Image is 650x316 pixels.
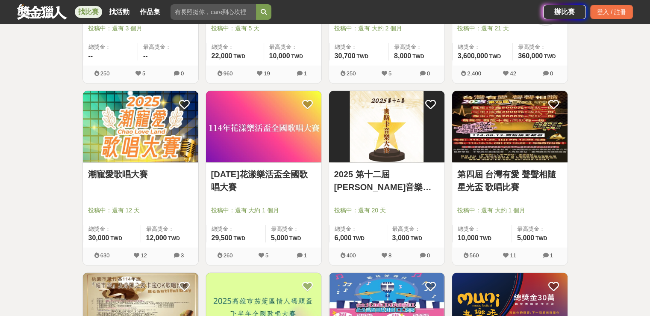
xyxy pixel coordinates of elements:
span: 5 [142,70,145,77]
span: TWD [168,236,179,241]
span: TWD [535,236,547,241]
span: TWD [289,236,301,241]
span: 5 [388,70,391,77]
span: 260 [224,252,233,259]
span: 0 [550,70,553,77]
a: 找活動 [106,6,133,18]
span: 最高獎金： [271,225,316,233]
span: 11 [510,252,516,259]
input: 有長照挺你，care到心坎裡！青春出手，拍出照顧 影音徵件活動 [171,4,256,20]
img: Cover Image [83,91,198,162]
span: 最高獎金： [146,225,193,233]
span: 12,000 [146,234,167,241]
span: 3 [181,252,184,259]
span: TWD [411,236,422,241]
span: 最高獎金： [518,43,562,51]
span: 960 [224,70,233,77]
div: 登入 / 註冊 [590,5,633,19]
span: TWD [110,236,122,241]
span: 2,400 [467,70,481,77]
span: 30,700 [335,52,356,60]
span: 10,000 [458,234,479,241]
span: 投稿中：還有 21 天 [457,24,562,33]
span: 投稿中：還有 大約 1 個月 [211,206,316,215]
span: 19 [264,70,270,77]
span: 投稿中：還有 大約 2 個月 [334,24,439,33]
span: 最高獎金： [143,43,193,51]
a: 第四屆 台灣有愛 聲聲相隨 星光盃 歌唱比賽 [457,168,562,194]
span: 5 [265,252,268,259]
span: 投稿中：還有 大約 1 個月 [457,206,562,215]
img: Cover Image [206,91,321,162]
a: 找比賽 [75,6,102,18]
span: 總獎金： [458,43,508,51]
span: 最高獎金： [394,43,439,51]
span: 投稿中：還有 12 天 [88,206,193,215]
a: 作品集 [136,6,164,18]
span: TWD [353,236,365,241]
span: 250 [347,70,356,77]
span: 12 [141,252,147,259]
span: 10,000 [269,52,290,60]
span: 最高獎金： [392,225,439,233]
span: 42 [510,70,516,77]
span: 投稿中：還有 20 天 [334,206,439,215]
span: TWD [412,54,424,60]
span: 總獎金： [212,43,259,51]
span: 5,000 [271,234,288,241]
span: -- [88,52,93,60]
span: 22,000 [212,52,232,60]
span: TWD [544,54,556,60]
span: 560 [470,252,479,259]
a: 辦比賽 [543,5,586,19]
span: -- [143,52,148,60]
a: 2025 第十二屆[PERSON_NAME]音樂大賽 [334,168,439,194]
span: 360,000 [518,52,543,60]
span: 投稿中：還有 5 天 [211,24,316,33]
span: 總獎金： [212,225,260,233]
span: TWD [233,54,245,60]
span: 8 [388,252,391,259]
span: TWD [291,54,303,60]
span: 0 [181,70,184,77]
span: 1 [304,252,307,259]
span: 8,000 [394,52,411,60]
span: 5,000 [517,234,534,241]
span: 0 [427,70,430,77]
span: 30,000 [88,234,109,241]
a: 潮寵愛歌唱大賽 [88,168,193,181]
span: 1 [550,252,553,259]
span: TWD [356,54,368,60]
span: 最高獎金： [517,225,562,233]
span: TWD [489,54,501,60]
span: 總獎金： [458,225,506,233]
span: 最高獎金： [269,43,316,51]
span: 總獎金： [335,225,382,233]
span: 總獎金： [88,43,133,51]
img: Cover Image [452,91,568,162]
span: 6,000 [335,234,352,241]
span: TWD [233,236,245,241]
a: [DATE]花漾樂活盃全國歌唱大賽 [211,168,316,194]
span: 3,000 [392,234,409,241]
span: 630 [100,252,110,259]
span: 29,500 [212,234,232,241]
span: TWD [479,236,491,241]
span: 400 [347,252,356,259]
span: 總獎金： [335,43,383,51]
span: 3,600,000 [458,52,488,60]
span: 投稿中：還有 3 個月 [88,24,193,33]
span: 總獎金： [88,225,135,233]
img: Cover Image [329,91,444,162]
span: 1 [304,70,307,77]
span: 0 [427,252,430,259]
span: 250 [100,70,110,77]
